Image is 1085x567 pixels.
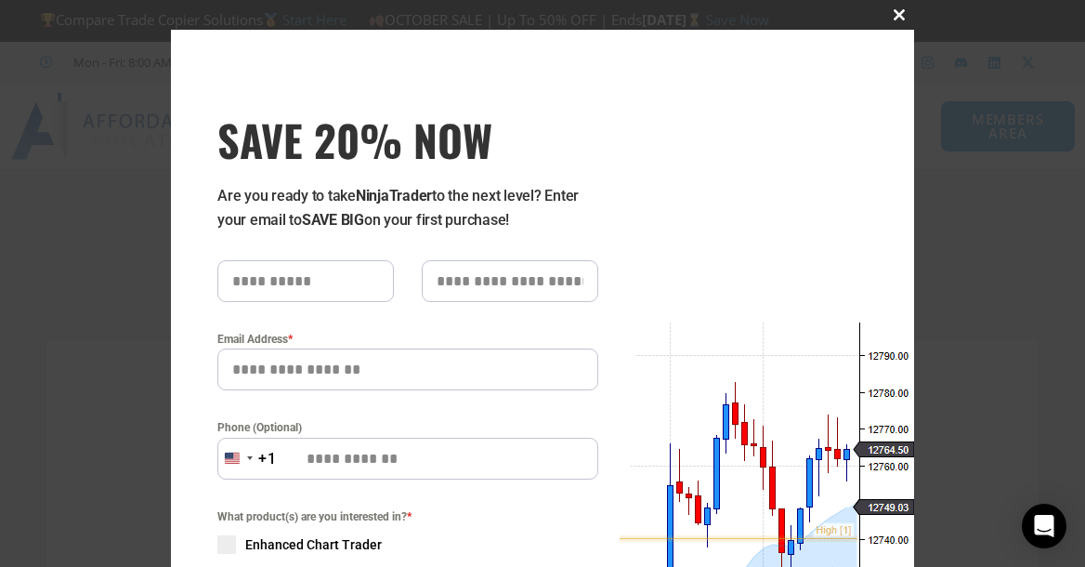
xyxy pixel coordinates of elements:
strong: SAVE BIG [302,211,364,229]
div: Open Intercom Messenger [1022,504,1066,548]
h3: SAVE 20% NOW [217,113,598,165]
label: Enhanced Chart Trader [217,535,598,554]
strong: NinjaTrader [356,187,432,204]
span: What product(s) are you interested in? [217,508,598,526]
div: +1 [258,447,277,471]
button: Selected country [217,438,277,480]
p: Are you ready to take to the next level? Enter your email to on your first purchase! [217,184,598,232]
span: Enhanced Chart Trader [245,535,382,554]
label: Email Address [217,330,598,349]
label: Phone (Optional) [217,418,598,437]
